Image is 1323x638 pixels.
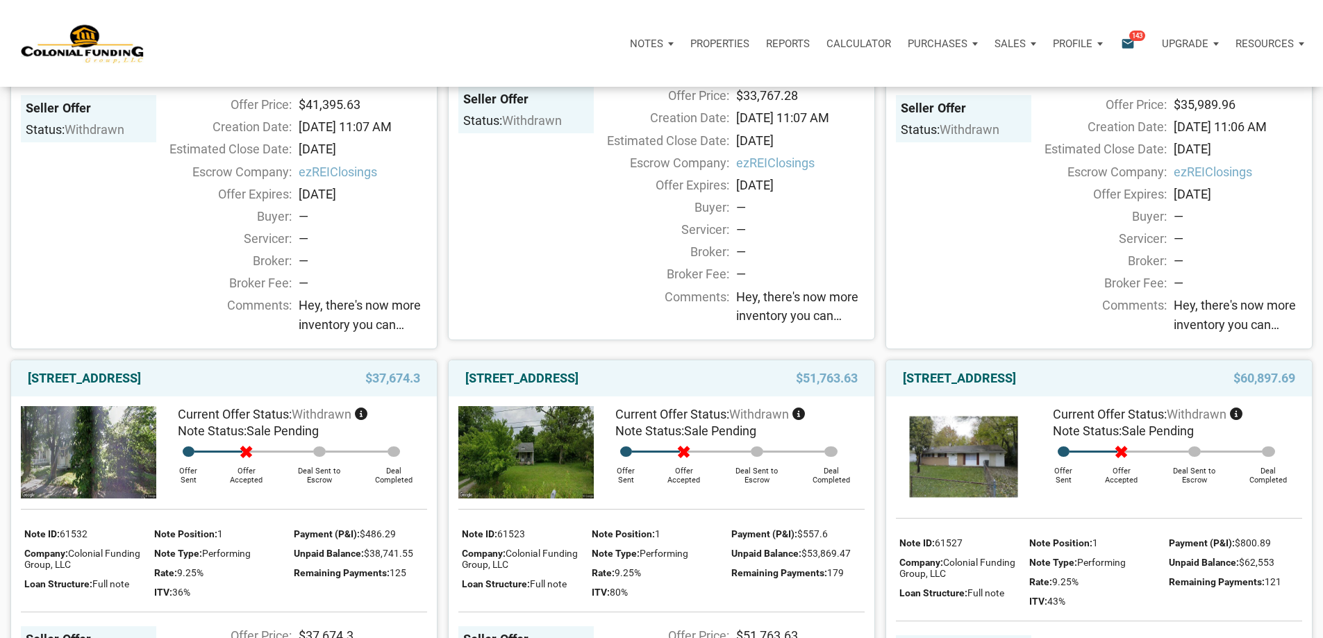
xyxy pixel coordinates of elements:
span: Note Position: [592,528,655,539]
span: Loan Structure: [899,587,967,598]
p: Purchases [908,37,967,50]
span: Note ID: [899,537,935,548]
span: Colonial Funding Group, LLC [899,557,1015,579]
button: Purchases [899,23,986,65]
div: [DATE] 11:07 AM [292,117,434,136]
img: NoteUnlimited [21,23,145,65]
div: Broker Fee: [587,265,729,283]
span: $37,674.3 [365,370,420,387]
span: Loan Structure: [462,578,530,589]
div: [DATE] [292,140,434,158]
div: Buyer: [1024,207,1167,226]
div: Broker: [587,242,729,261]
span: Colonial Funding Group, LLC [462,548,578,570]
div: — [299,207,427,226]
span: $60,897.69 [1233,370,1295,387]
span: $557.6 [797,528,828,539]
div: Comments: [1024,296,1167,338]
span: $38,741.55 [364,548,413,559]
span: Note Status: [1053,423,1122,438]
span: Hey, there's now more inventory you can check out, with something for pretty much any investing s... [736,287,865,325]
div: — [736,220,865,239]
div: — [1174,207,1302,226]
button: email143 [1110,23,1154,65]
span: Performing [202,548,251,559]
span: — [1174,276,1183,290]
button: Resources [1227,23,1313,65]
div: Offer Accepted [651,457,716,485]
span: Company: [462,548,506,559]
p: Reports [766,37,810,50]
div: $41,395.63 [292,95,434,114]
div: Deal Completed [797,457,865,485]
span: 9.25% [615,567,641,578]
span: 143 [1129,30,1145,41]
span: $486.29 [360,528,396,539]
span: ITV: [154,587,172,598]
span: Note Position: [1029,537,1092,548]
div: Broker Fee: [149,274,292,292]
span: Sale Pending [684,423,756,438]
div: [DATE] [1167,185,1309,203]
span: Performing [1077,557,1126,568]
span: withdrawn [292,407,351,421]
button: Sales [986,23,1045,65]
p: Resources [1235,37,1294,50]
p: Properties [690,37,749,50]
span: Note Type: [592,548,640,559]
div: Offer Accepted [1088,457,1154,485]
div: [DATE] 11:06 AM [1167,117,1309,136]
div: — [736,198,865,217]
span: Note Status: [615,423,684,438]
span: 1 [1092,537,1098,548]
div: Deal Sent to Escrow [1154,457,1235,485]
span: Company: [899,557,943,568]
div: Escrow Company: [587,153,729,172]
div: — [1174,229,1302,248]
button: Upgrade [1154,23,1227,65]
span: withdrawn [940,122,999,137]
span: 1 [655,528,660,539]
span: Company: [24,548,68,559]
p: Upgrade [1162,37,1208,50]
p: Profile [1053,37,1092,50]
span: Remaining Payments: [1169,576,1265,587]
div: Escrow Company: [149,162,292,181]
span: Remaining Payments: [731,567,827,578]
div: — [736,242,865,261]
span: Unpaid Balance: [731,548,801,559]
span: 179 [827,567,844,578]
span: Hey, there's now more inventory you can check out, with something for pretty much any investing s... [299,296,427,333]
div: [DATE] [1167,140,1309,158]
div: Offer Accepted [213,457,278,485]
div: Deal Sent to Escrow [717,457,797,485]
span: Performing [640,548,688,559]
span: Rate: [1029,576,1052,587]
span: Full note [967,587,1004,598]
button: Profile [1045,23,1111,65]
span: $800.89 [1235,537,1271,548]
i: email [1120,35,1136,51]
div: Deal Sent to Escrow [279,457,360,485]
div: Seller Offer [463,91,589,108]
span: $62,553 [1239,557,1274,568]
a: [STREET_ADDRESS] [465,370,579,387]
span: Remaining Payments: [294,567,390,578]
span: Sale Pending [247,423,319,438]
div: Offer Price: [587,86,729,105]
a: [STREET_ADDRESS] [903,370,1016,387]
img: 575971 [458,406,594,498]
div: $33,767.28 [729,86,872,105]
span: Payment (P&I): [294,528,360,539]
img: 575636 [21,406,156,498]
div: $35,989.96 [1167,95,1309,114]
div: Comments: [587,287,729,330]
div: Offer Expires: [149,185,292,203]
span: Note Type: [154,548,202,559]
span: Full note [530,578,567,589]
span: ITV: [1029,596,1047,607]
span: Status: [463,113,502,128]
div: Offer Sent [163,457,214,485]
